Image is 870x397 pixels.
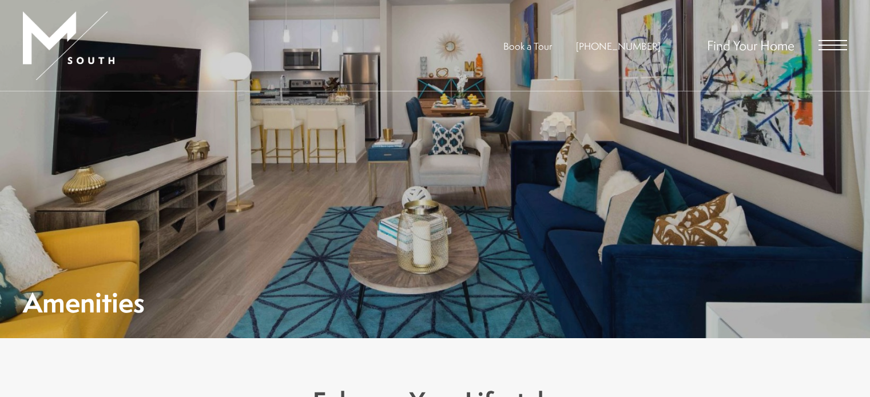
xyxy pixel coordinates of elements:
[707,36,794,54] a: Find Your Home
[23,290,145,315] h1: Amenities
[23,11,114,80] img: MSouth
[503,39,552,53] a: Book a Tour
[819,40,847,50] button: Open Menu
[576,39,661,53] a: Call Us at 813-570-8014
[576,39,661,53] span: [PHONE_NUMBER]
